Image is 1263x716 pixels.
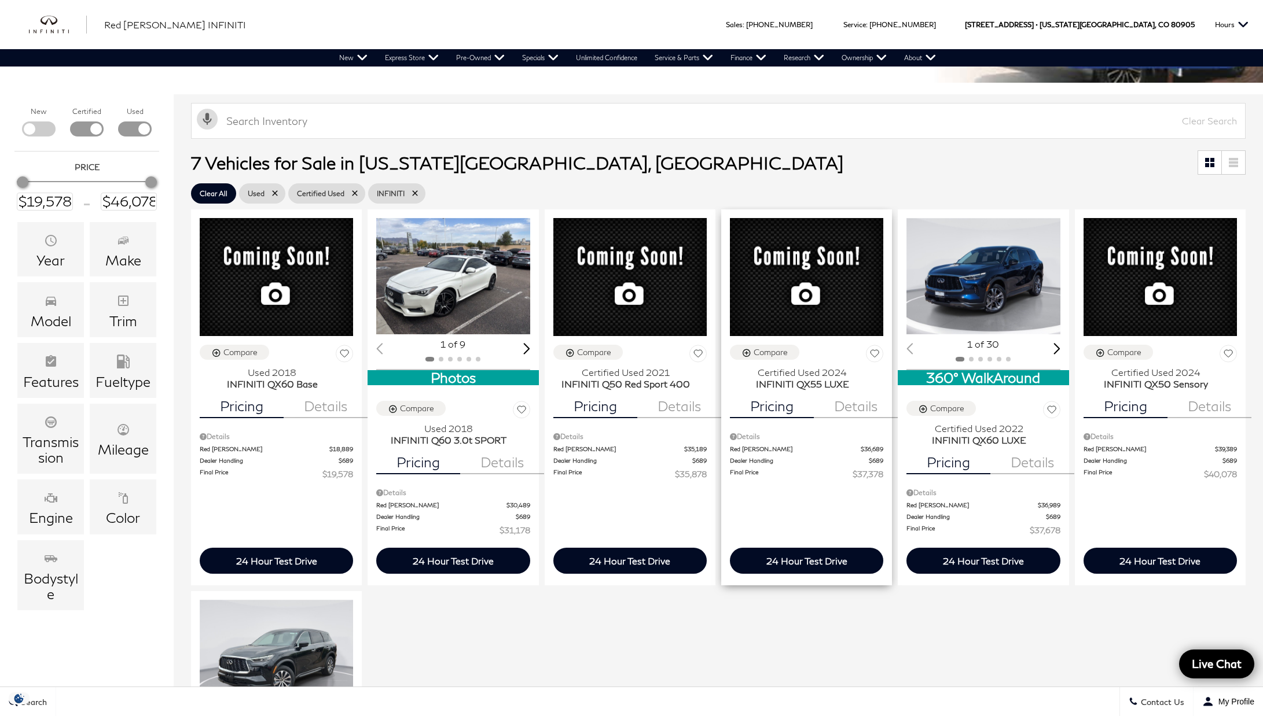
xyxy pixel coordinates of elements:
[236,555,317,566] div: 24 Hour Test Drive
[17,172,157,210] div: Price
[553,445,684,453] span: Red [PERSON_NAME]
[618,61,629,73] span: Go to slide 2
[1084,218,1237,337] img: 2024 INFINITI QX50 Sensory
[906,401,976,416] button: Compare Vehicle
[145,176,157,188] div: Maximum Price
[17,282,84,337] div: ModelModel
[637,390,721,418] button: details tab
[746,20,813,29] a: [PHONE_NUMBER]
[1043,401,1060,421] button: Save Vehicle
[553,367,707,390] a: Certified Used 2021INFINITI Q50 Red Sport 400
[730,367,883,390] a: Certified Used 2024INFINITI QX55 LUXE
[730,445,883,453] a: Red [PERSON_NAME] $36,689
[500,524,530,536] span: $31,178
[730,218,883,337] img: 2024 INFINITI QX55 LUXE
[906,423,1051,434] span: Certified Used 2022
[368,370,538,385] div: Photos
[1119,555,1200,566] div: 24 Hour Test Drive
[906,524,1029,536] span: Final Price
[200,445,353,453] a: Red [PERSON_NAME] $18,889
[513,49,567,67] a: Specials
[200,431,353,442] div: Pricing Details - INFINITI QX60 Base
[127,106,144,117] label: Used
[376,501,530,510] a: Red [PERSON_NAME] $30,489
[116,488,130,510] span: Color
[754,347,788,357] div: Compare
[377,186,405,201] span: INFINITI
[1107,347,1141,357] div: Compare
[22,434,80,465] div: Transmission
[29,16,87,34] img: INFINITI
[6,692,32,704] img: Opt-Out Icon
[36,253,65,268] div: Year
[104,18,246,32] a: Red [PERSON_NAME] INFINITI
[1084,548,1237,574] div: 24 Hour Test Drive - INFINITI QX50 Sensory
[567,49,646,67] a: Unlimited Confidence
[1053,343,1060,354] div: Next slide
[1038,501,1060,510] span: $36,989
[906,218,1062,334] img: 2022 INFINITI QX60 LUXE 1
[730,468,883,480] a: Final Price $37,378
[90,479,156,534] div: ColorColor
[1138,697,1184,707] span: Contact Us
[6,692,32,704] section: Click to Open Cookie Consent Modal
[730,390,814,418] button: pricing tab
[413,555,494,566] div: 24 Hour Test Drive
[376,401,446,416] button: Compare Vehicle
[200,390,284,418] button: pricing tab
[553,456,692,465] span: Dealer Handling
[965,20,1195,29] a: [STREET_ADDRESS] • [US_STATE][GEOGRAPHIC_DATA], CO 80905
[730,431,883,442] div: Pricing Details - INFINITI QX55 LUXE
[553,431,707,442] div: Pricing Details - INFINITI Q50 Red Sport 400
[523,343,530,354] div: Next slide
[376,512,515,521] span: Dealer Handling
[990,446,1074,474] button: details tab
[869,20,936,29] a: [PHONE_NUMBER]
[96,374,150,389] div: Fueltype
[197,109,218,130] svg: Click to toggle on voice search
[376,524,530,536] a: Final Price $31,178
[1179,649,1254,678] a: Live Chat
[17,479,84,534] div: EngineEngine
[906,512,1060,521] a: Dealer Handling $689
[200,456,353,465] a: Dealer Handling $689
[869,456,883,465] span: $689
[376,423,521,434] span: Used 2018
[943,555,1024,566] div: 24 Hour Test Drive
[376,446,460,474] button: pricing tab
[376,218,531,334] img: 2018 INFINITI Q60 3.0t SPORT 1
[775,49,833,67] a: Research
[1046,512,1060,521] span: $689
[930,403,964,414] div: Compare
[1186,656,1247,671] span: Live Chat
[553,367,698,378] span: Certified Used 2021
[17,404,84,474] div: TransmissionTransmission
[684,445,707,453] span: $35,189
[675,468,707,480] span: $35,878
[689,345,707,365] button: Save Vehicle
[376,512,530,521] a: Dealer Handling $689
[376,548,530,574] div: 24 Hour Test Drive - INFINITI Q60 3.0t SPORT
[589,555,670,566] div: 24 Hour Test Drive
[553,445,707,453] a: Red [PERSON_NAME] $35,189
[730,367,875,378] span: Certified Used 2024
[553,390,637,418] button: pricing tab
[906,488,1060,498] div: Pricing Details - INFINITI QX60 LUXE
[44,291,58,313] span: Model
[400,403,434,414] div: Compare
[853,468,883,480] span: $37,378
[692,456,707,465] span: $689
[376,339,530,349] div: 1 of 9
[17,343,84,398] div: FeaturesFeatures
[1214,697,1254,706] span: My Profile
[1222,456,1237,465] span: $689
[1204,468,1237,480] span: $40,078
[866,345,883,365] button: Save Vehicle
[44,352,58,374] span: Features
[17,540,84,610] div: BodystyleBodystyle
[1084,456,1237,465] a: Dealer Handling $689
[339,456,353,465] span: $689
[906,218,1062,334] div: 1 / 2
[1084,390,1167,418] button: pricing tab
[200,345,269,360] button: Compare Vehicle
